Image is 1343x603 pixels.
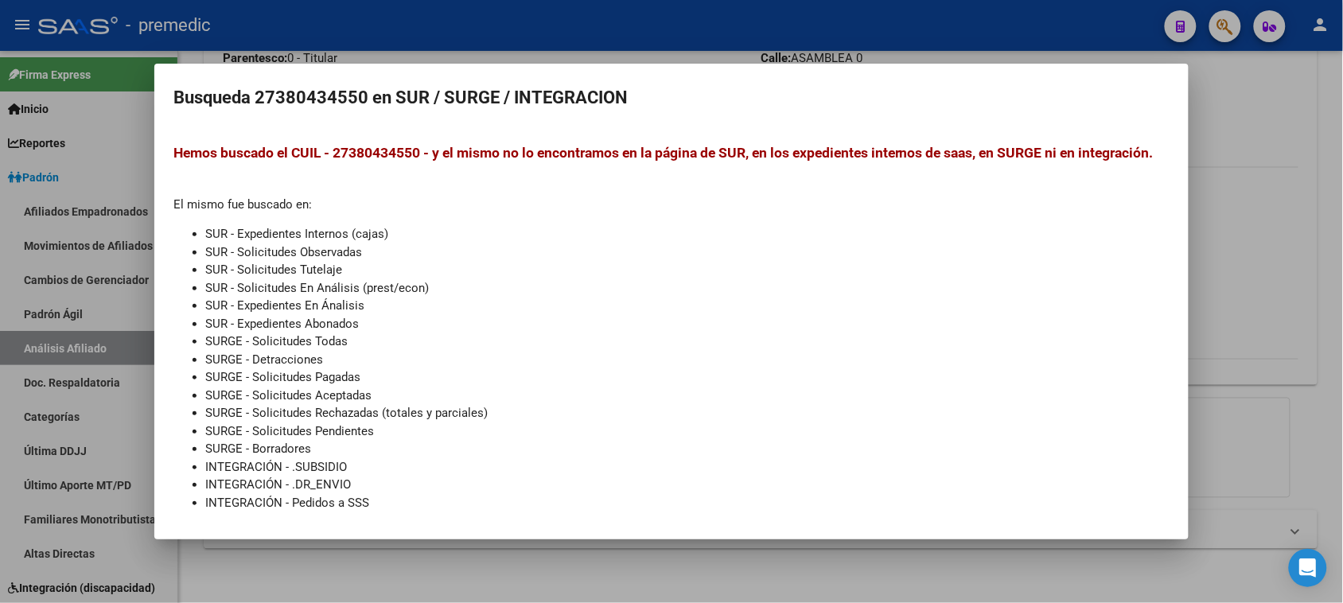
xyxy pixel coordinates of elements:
li: SURGE - Solicitudes Aceptadas [205,387,1170,405]
li: INTEGRACIÓN - Pedidos a SSS [205,494,1170,512]
li: INTEGRACIÓN - .DR_ENVIO [205,476,1170,494]
li: SUR - Expedientes Internos (cajas) [205,225,1170,243]
li: SURGE - Borradores [205,440,1170,458]
li: SURGE - Solicitudes Pagadas [205,368,1170,387]
li: SUR - Solicitudes Tutelaje [205,261,1170,279]
li: SURGE - Detracciones [205,351,1170,369]
li: INTEGRACIÓN - .SUBSIDIO [205,458,1170,477]
li: SUR - Expedientes Abonados [205,315,1170,333]
div: Open Intercom Messenger [1289,549,1327,587]
li: SUR - Expedientes En Ánalisis [205,297,1170,315]
li: SURGE - Solicitudes Todas [205,333,1170,351]
span: Hemos buscado el CUIL - 27380434550 - y el mismo no lo encontramos en la página de SUR, en los ex... [173,145,1154,161]
li: SUR - Solicitudes En Análisis (prest/econ) [205,279,1170,298]
div: El mismo fue buscado en: [173,142,1170,512]
li: SUR - Solicitudes Observadas [205,243,1170,262]
li: SURGE - Solicitudes Pendientes [205,422,1170,441]
h2: Busqueda 27380434550 en SUR / SURGE / INTEGRACION [173,83,1170,113]
li: SURGE - Solicitudes Rechazadas (totales y parciales) [205,404,1170,422]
